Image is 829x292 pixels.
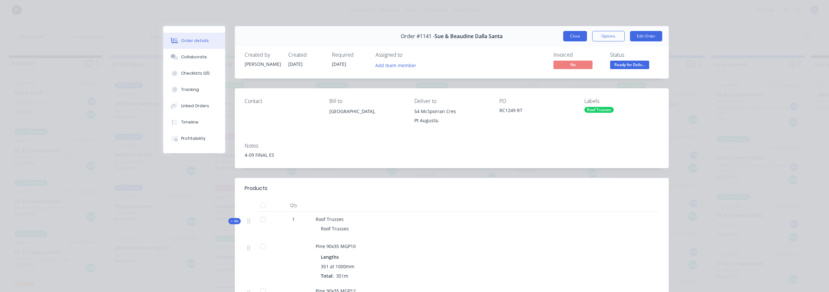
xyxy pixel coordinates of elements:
[414,98,489,104] div: Deliver to
[499,98,574,104] div: PO
[334,273,351,279] span: 351m
[181,54,207,60] div: Collaborate
[181,119,198,125] div: Timeline
[316,243,356,249] span: Pine 90x35 MGP10
[610,61,649,69] span: Ready for Deliv...
[181,103,209,109] div: Linked Orders
[435,33,503,39] span: Sue & Beaudine Dalla Santa
[610,52,659,58] div: Status
[329,98,404,104] div: Bill to
[332,61,346,67] span: [DATE]
[245,52,280,58] div: Created by
[553,52,602,58] div: Invoiced
[584,98,659,104] div: Labels
[274,199,313,212] div: Qty
[288,52,324,58] div: Created
[163,65,225,81] button: Checklists 0/0
[245,61,280,67] div: [PERSON_NAME]
[181,87,199,93] div: Tracking
[163,33,225,49] button: Order details
[321,263,354,270] span: 351 at 1000mm
[228,218,241,224] div: Kit
[563,31,587,41] button: Close
[181,38,209,44] div: Order details
[414,107,489,128] div: 54 McSporran CresPt Augusta,
[372,61,420,69] button: Add team member
[163,114,225,130] button: Timeline
[181,70,210,76] div: Checklists 0/0
[230,219,239,224] span: Kit
[376,61,420,69] button: Add team member
[163,98,225,114] button: Linked Orders
[245,152,659,158] div: 4-09 FINAL ES
[321,254,339,260] span: Lengths
[292,216,295,223] span: 1
[584,107,614,113] div: Roof Trusses
[499,107,574,116] div: RC1249 RT
[592,31,625,41] button: Options
[181,136,206,141] div: Profitability
[414,116,489,125] div: Pt Augusta,
[401,33,435,39] span: Order #1141 -
[245,184,267,192] div: Products
[630,31,662,41] button: Edit Order
[316,216,344,222] span: Roof Trusses
[245,98,319,104] div: Contact
[245,143,659,149] div: Notes
[610,61,649,70] button: Ready for Deliv...
[329,107,404,116] div: [GEOGRAPHIC_DATA],
[321,273,334,279] span: Total:
[414,107,489,116] div: 54 McSporran Cres
[321,226,349,232] span: Roof Trusses
[163,130,225,147] button: Profitability
[163,49,225,65] button: Collaborate
[553,61,593,69] span: No
[329,107,404,128] div: [GEOGRAPHIC_DATA],
[332,52,368,58] div: Required
[163,81,225,98] button: Tracking
[376,52,441,58] div: Assigned to
[288,61,303,67] span: [DATE]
